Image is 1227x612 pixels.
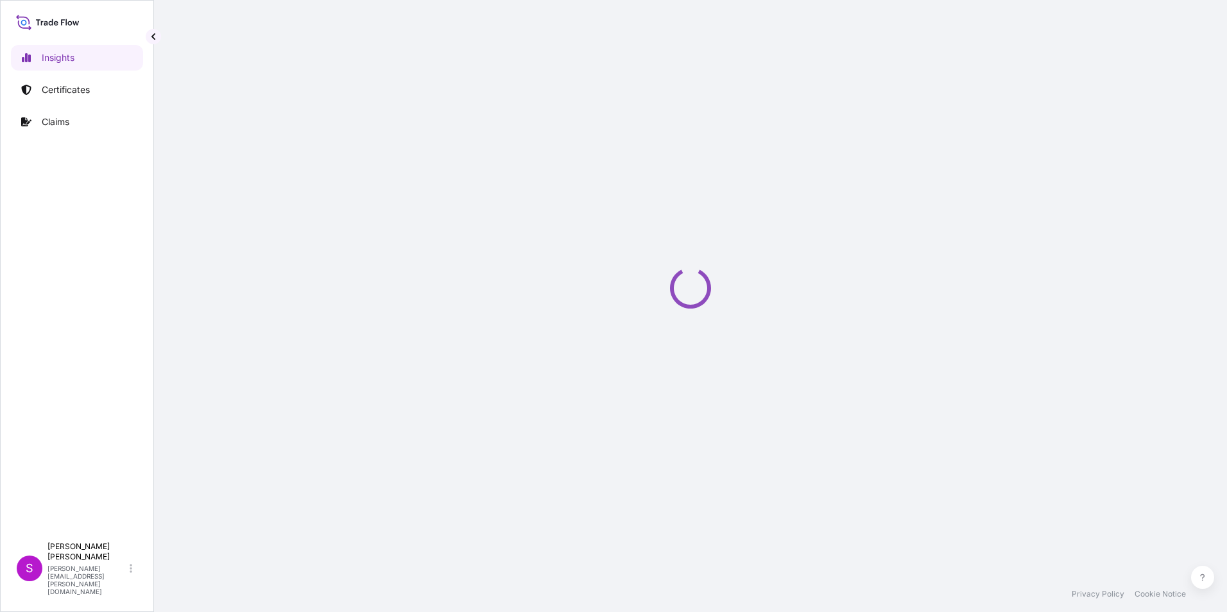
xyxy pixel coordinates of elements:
[47,565,127,595] p: [PERSON_NAME][EMAIL_ADDRESS][PERSON_NAME][DOMAIN_NAME]
[1135,589,1186,599] a: Cookie Notice
[11,109,143,135] a: Claims
[11,45,143,71] a: Insights
[26,562,33,575] span: S
[11,77,143,103] a: Certificates
[42,51,74,64] p: Insights
[42,115,69,128] p: Claims
[47,541,127,562] p: [PERSON_NAME] [PERSON_NAME]
[1072,589,1124,599] a: Privacy Policy
[42,83,90,96] p: Certificates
